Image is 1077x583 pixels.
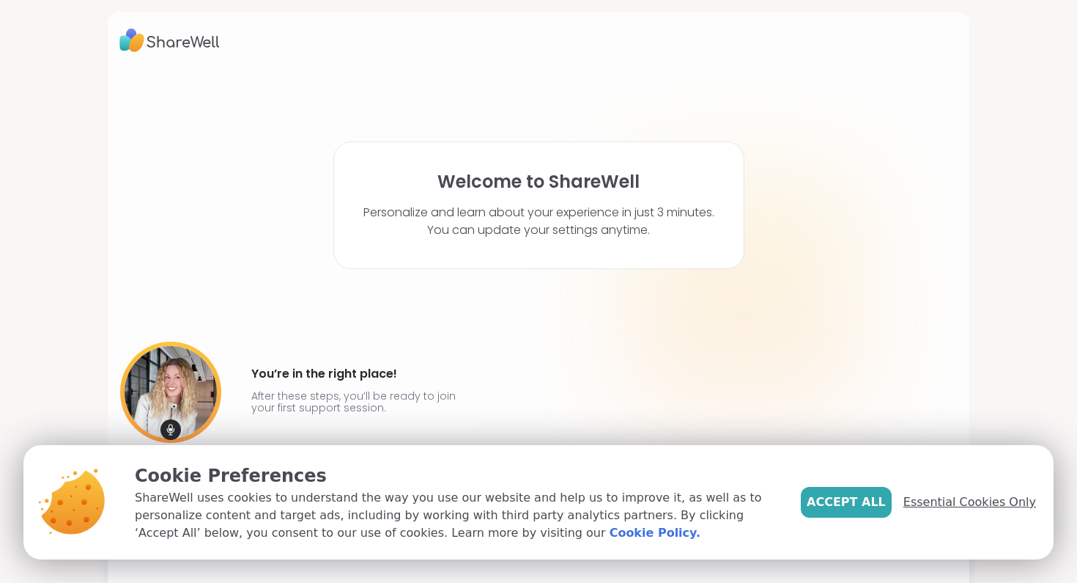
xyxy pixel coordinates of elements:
[801,487,892,518] button: Accept All
[807,494,886,511] span: Accept All
[251,390,462,414] p: After these steps, you’ll be ready to join your first support session.
[251,362,462,386] h4: You’re in the right place!
[119,23,220,57] img: ShareWell Logo
[903,494,1036,511] span: Essential Cookies Only
[120,342,221,443] img: User image
[135,463,777,489] p: Cookie Preferences
[135,489,777,542] p: ShareWell uses cookies to understand the way you use our website and help us to improve it, as we...
[160,419,181,440] img: mic icon
[610,524,700,542] a: Cookie Policy.
[437,172,640,192] h1: Welcome to ShareWell
[363,204,714,239] p: Personalize and learn about your experience in just 3 minutes. You can update your settings anytime.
